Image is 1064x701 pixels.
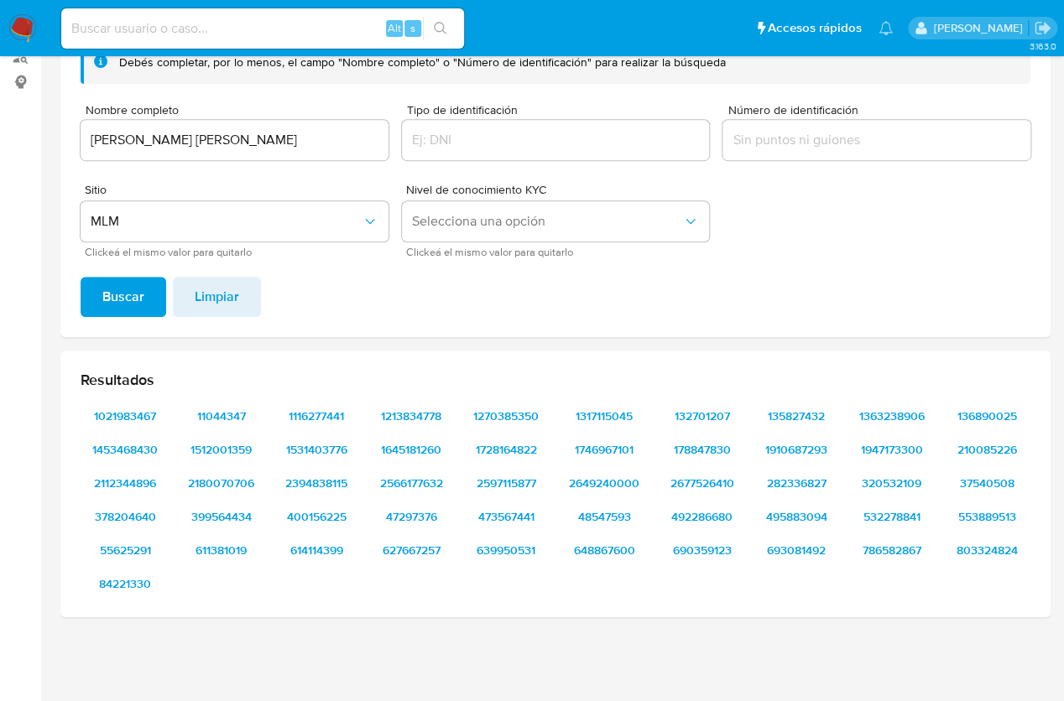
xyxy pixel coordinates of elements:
[933,20,1028,36] p: fernando.ftapiamartinez@mercadolibre.com.mx
[423,17,457,40] button: search-icon
[1029,39,1056,53] span: 3.163.0
[879,21,893,35] a: Notificaciones
[410,20,415,36] span: s
[768,19,862,37] span: Accesos rápidos
[1034,19,1051,37] a: Salir
[61,18,464,39] input: Buscar usuario o caso...
[388,20,401,36] span: Alt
